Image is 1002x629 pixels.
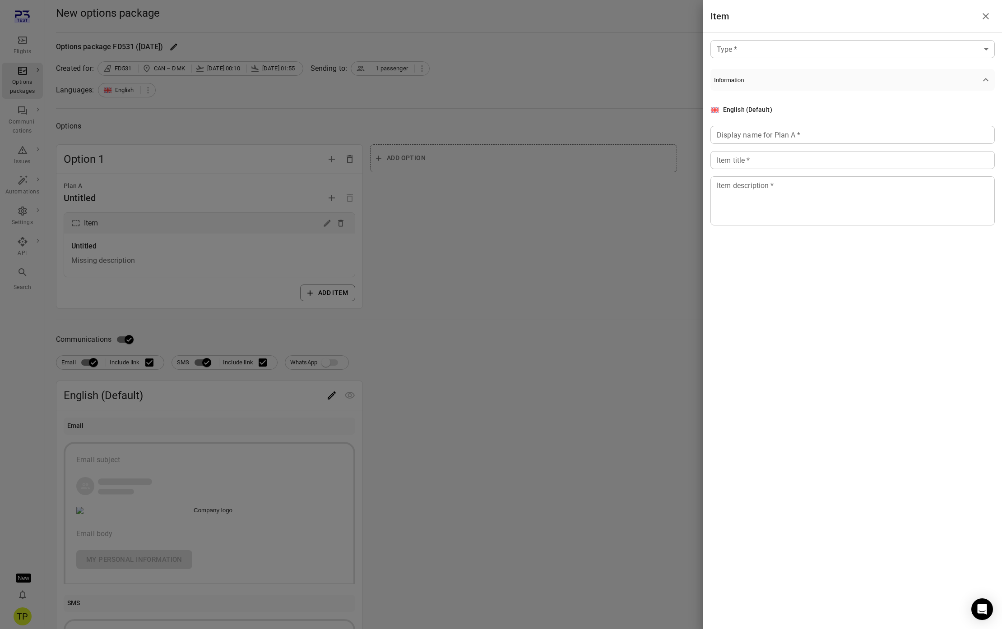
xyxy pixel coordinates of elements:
div: Information [710,91,995,240]
h1: Item [710,9,729,23]
button: Information [710,69,995,91]
div: Open Intercom Messenger [971,598,993,620]
div: English (Default) [723,105,772,115]
span: Information [714,77,980,83]
button: Close drawer [977,7,995,25]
